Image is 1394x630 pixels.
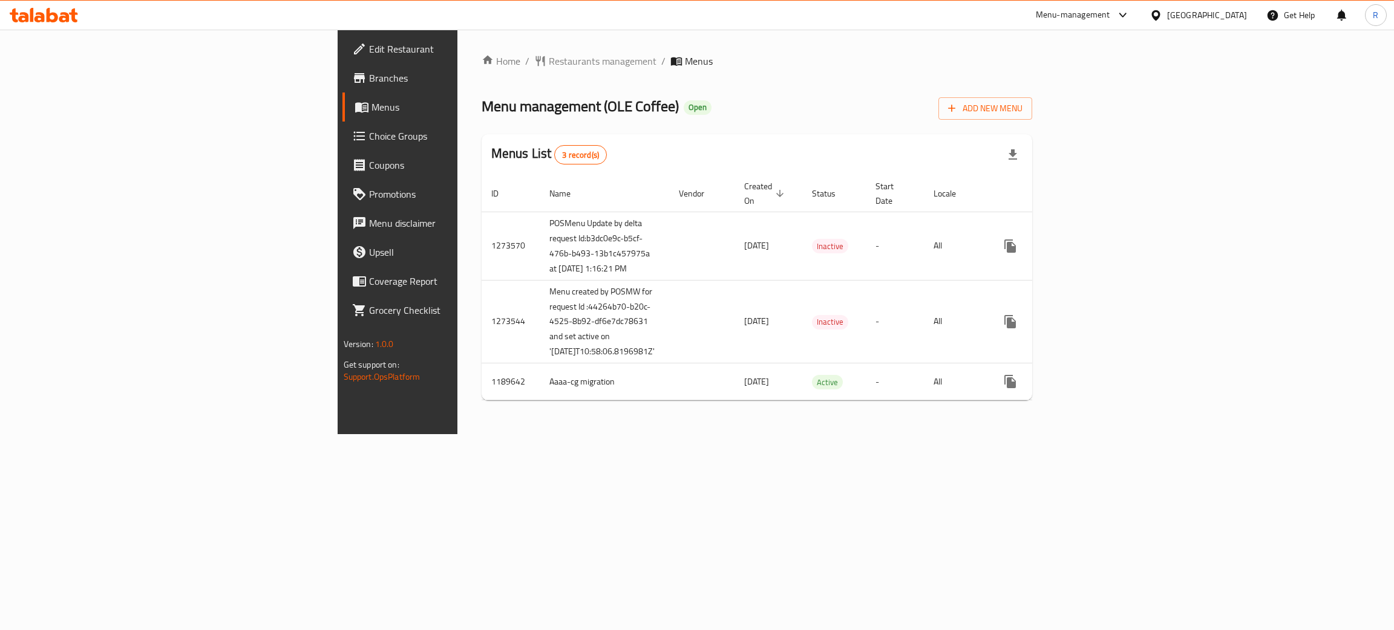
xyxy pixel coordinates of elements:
[369,71,561,85] span: Branches
[812,239,848,253] span: Inactive
[482,175,1122,401] table: enhanced table
[661,54,666,68] li: /
[924,212,986,280] td: All
[812,315,848,330] div: Inactive
[555,149,606,161] span: 3 record(s)
[924,280,986,363] td: All
[866,363,924,400] td: -
[998,140,1027,169] div: Export file
[482,54,1033,68] nav: breadcrumb
[1025,307,1054,336] button: Change Status
[812,239,848,253] div: Inactive
[996,307,1025,336] button: more
[369,158,561,172] span: Coupons
[549,54,656,68] span: Restaurants management
[875,179,909,208] span: Start Date
[1025,367,1054,396] button: Change Status
[540,212,669,280] td: POSMenu Update by delta request Id:b3dc0e9c-b5cf-476b-b493-13b1c457975a at [DATE] 1:16:21 PM
[491,145,607,164] h2: Menus List
[491,186,514,201] span: ID
[369,216,561,230] span: Menu disclaimer
[948,101,1023,116] span: Add New Menu
[684,102,712,112] span: Open
[534,54,656,68] a: Restaurants management
[342,267,571,296] a: Coverage Report
[344,369,420,385] a: Support.OpsPlatform
[1025,232,1054,261] button: Change Status
[342,93,571,122] a: Menus
[924,363,986,400] td: All
[684,100,712,115] div: Open
[1373,8,1378,22] span: R
[540,280,669,363] td: Menu created by POSMW for request Id :44264b70-b20c-4525-8b92-df6e7dc78631 and set active on '[DA...
[342,180,571,209] a: Promotions
[866,212,924,280] td: -
[996,367,1025,396] button: more
[986,175,1122,212] th: Actions
[342,209,571,238] a: Menu disclaimer
[812,375,843,389] span: Active
[812,186,851,201] span: Status
[812,375,843,389] div: Active
[342,63,571,93] a: Branches
[342,296,571,325] a: Grocery Checklist
[1167,8,1247,22] div: [GEOGRAPHIC_DATA]
[375,336,394,352] span: 1.0.0
[371,100,561,114] span: Menus
[938,97,1032,120] button: Add New Menu
[1036,8,1110,22] div: Menu-management
[744,374,769,389] span: [DATE]
[369,187,561,201] span: Promotions
[812,315,848,329] span: Inactive
[549,186,586,201] span: Name
[685,54,713,68] span: Menus
[554,145,607,164] div: Total records count
[369,245,561,259] span: Upsell
[369,129,561,143] span: Choice Groups
[344,336,373,352] span: Version:
[369,42,561,56] span: Edit Restaurant
[934,186,972,201] span: Locale
[342,151,571,180] a: Coupons
[342,34,571,63] a: Edit Restaurant
[342,238,571,267] a: Upsell
[482,93,679,120] span: Menu management ( OLE Coffee )
[744,238,769,253] span: [DATE]
[744,313,769,329] span: [DATE]
[369,274,561,288] span: Coverage Report
[866,280,924,363] td: -
[540,363,669,400] td: Aaaa-cg migration
[996,232,1025,261] button: more
[369,303,561,317] span: Grocery Checklist
[744,179,788,208] span: Created On
[342,122,571,151] a: Choice Groups
[679,186,720,201] span: Vendor
[344,357,399,372] span: Get support on:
